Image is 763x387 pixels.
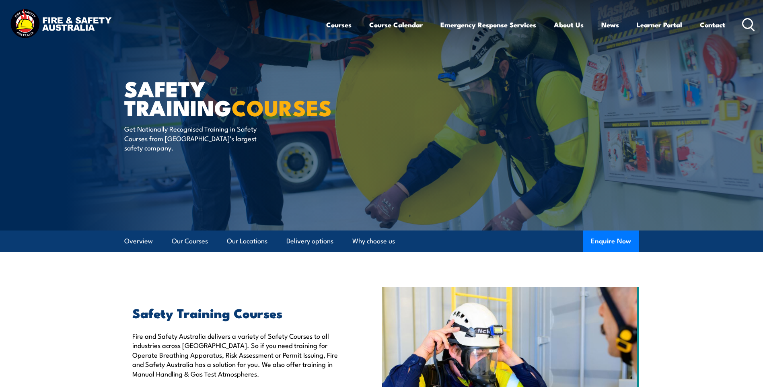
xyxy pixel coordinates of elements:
[124,79,323,116] h1: Safety Training
[326,14,352,35] a: Courses
[132,307,345,318] h2: Safety Training Courses
[352,231,395,252] a: Why choose us
[601,14,619,35] a: News
[232,90,332,124] strong: COURSES
[124,231,153,252] a: Overview
[286,231,333,252] a: Delivery options
[554,14,584,35] a: About Us
[124,124,271,152] p: Get Nationally Recognised Training in Safety Courses from [GEOGRAPHIC_DATA]’s largest safety comp...
[369,14,423,35] a: Course Calendar
[227,231,267,252] a: Our Locations
[440,14,536,35] a: Emergency Response Services
[172,231,208,252] a: Our Courses
[700,14,725,35] a: Contact
[132,331,345,378] p: Fire and Safety Australia delivers a variety of Safety Courses to all industries across [GEOGRAPH...
[583,231,639,252] button: Enquire Now
[637,14,682,35] a: Learner Portal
